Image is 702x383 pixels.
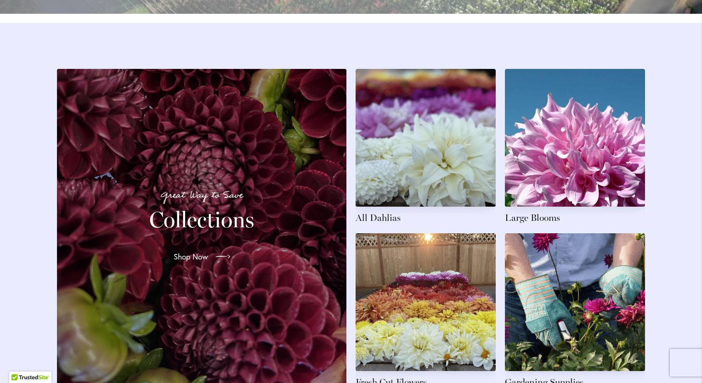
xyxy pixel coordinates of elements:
[68,188,335,203] p: Great Way to Save
[68,207,335,232] h2: Collections
[166,244,238,270] a: Shop Now
[174,251,208,262] span: Shop Now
